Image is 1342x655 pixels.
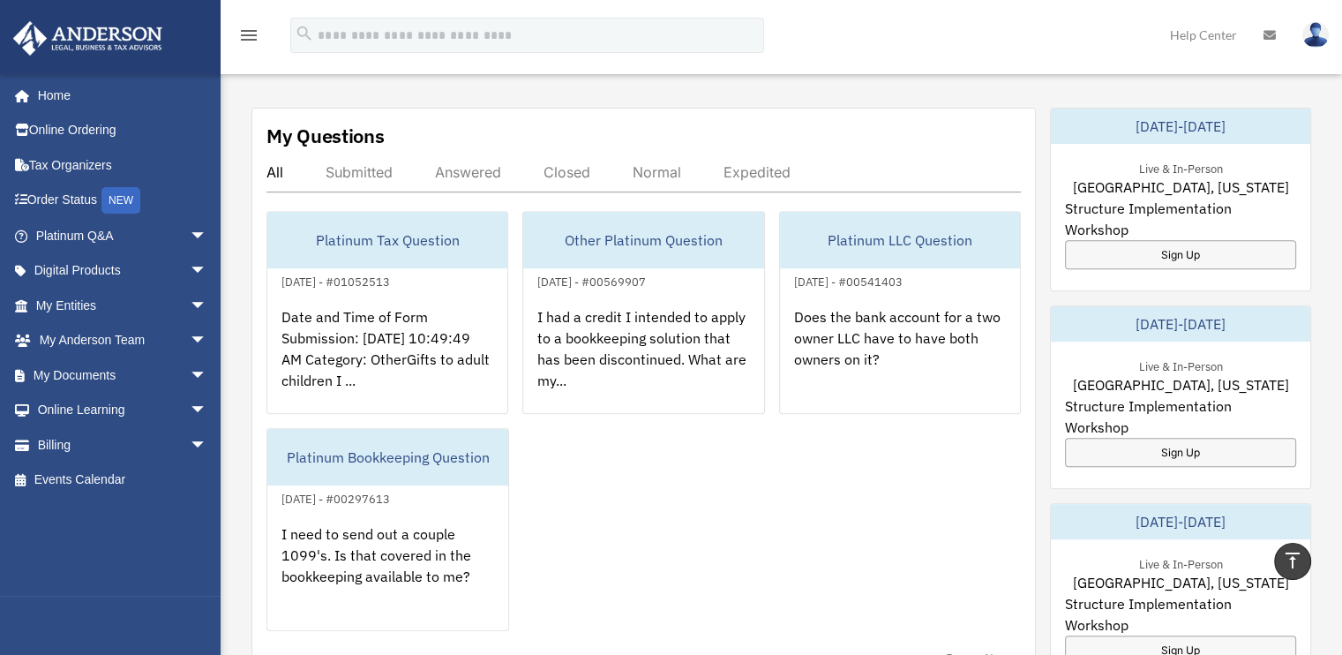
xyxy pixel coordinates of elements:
div: [DATE]-[DATE] [1051,109,1310,144]
div: Closed [544,163,590,181]
div: My Questions [266,123,385,149]
span: arrow_drop_down [190,427,225,463]
a: menu [238,31,259,46]
span: [GEOGRAPHIC_DATA], [US_STATE] [1072,572,1288,593]
span: arrow_drop_down [190,358,225,394]
div: [DATE] - #00297613 [267,488,404,507]
div: Platinum Bookkeeping Question [267,429,508,486]
div: Answered [435,163,501,181]
a: My Anderson Teamarrow_drop_down [12,323,234,358]
a: Online Ordering [12,113,234,148]
div: Platinum LLC Question [780,212,1020,268]
a: My Entitiesarrow_drop_down [12,288,234,323]
i: search [295,24,314,43]
i: vertical_align_top [1282,550,1303,571]
a: Home [12,78,225,113]
a: Billingarrow_drop_down [12,427,234,463]
div: [DATE]-[DATE] [1051,306,1310,342]
div: Other Platinum Question [523,212,763,268]
a: Tax Organizers [12,147,234,183]
a: Digital Productsarrow_drop_down [12,253,234,289]
span: Structure Implementation Workshop [1065,593,1296,636]
div: I need to send out a couple 1099's. Is that covered in the bookkeeping available to me? [267,509,508,647]
span: arrow_drop_down [190,253,225,290]
div: Platinum Tax Question [267,212,507,268]
a: Sign Up [1065,438,1296,467]
a: Platinum LLC Question[DATE] - #00541403Does the bank account for a two owner LLC have to have bot... [779,211,1021,414]
div: [DATE] - #01052513 [267,271,404,290]
div: Does the bank account for a two owner LLC have to have both owners on it? [780,292,1020,430]
div: [DATE] - #00569907 [523,271,660,290]
a: Online Learningarrow_drop_down [12,393,234,428]
span: [GEOGRAPHIC_DATA], [US_STATE] [1072,177,1288,198]
span: arrow_drop_down [190,218,225,254]
div: I had a credit I intended to apply to a bookkeeping solution that has been discontinued. What are... [523,292,763,430]
a: Sign Up [1065,240,1296,269]
div: Date and Time of Form Submission: [DATE] 10:49:49 AM Category: OtherGifts to adult children I ... [267,292,507,430]
div: All [266,163,283,181]
div: NEW [101,187,140,214]
a: Events Calendar [12,463,234,498]
span: arrow_drop_down [190,323,225,359]
i: menu [238,25,259,46]
span: [GEOGRAPHIC_DATA], [US_STATE] [1072,374,1288,395]
img: Anderson Advisors Platinum Portal [8,21,168,56]
a: vertical_align_top [1274,543,1311,580]
a: Platinum Q&Aarrow_drop_down [12,218,234,253]
a: My Documentsarrow_drop_down [12,358,234,393]
a: Platinum Tax Question[DATE] - #01052513Date and Time of Form Submission: [DATE] 10:49:49 AM Categ... [266,211,508,414]
div: Normal [633,163,681,181]
span: Structure Implementation Workshop [1065,198,1296,240]
div: [DATE]-[DATE] [1051,504,1310,539]
div: Expedited [723,163,791,181]
span: arrow_drop_down [190,393,225,429]
div: Live & In-Person [1124,553,1236,572]
div: [DATE] - #00541403 [780,271,917,290]
div: Submitted [326,163,393,181]
a: Other Platinum Question[DATE] - #00569907I had a credit I intended to apply to a bookkeeping solu... [522,211,764,414]
a: Platinum Bookkeeping Question[DATE] - #00297613I need to send out a couple 1099's. Is that covere... [266,428,509,631]
span: arrow_drop_down [190,288,225,324]
a: Order StatusNEW [12,183,234,219]
span: Structure Implementation Workshop [1065,395,1296,438]
div: Live & In-Person [1124,356,1236,374]
img: User Pic [1302,22,1329,48]
div: Live & In-Person [1124,158,1236,177]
